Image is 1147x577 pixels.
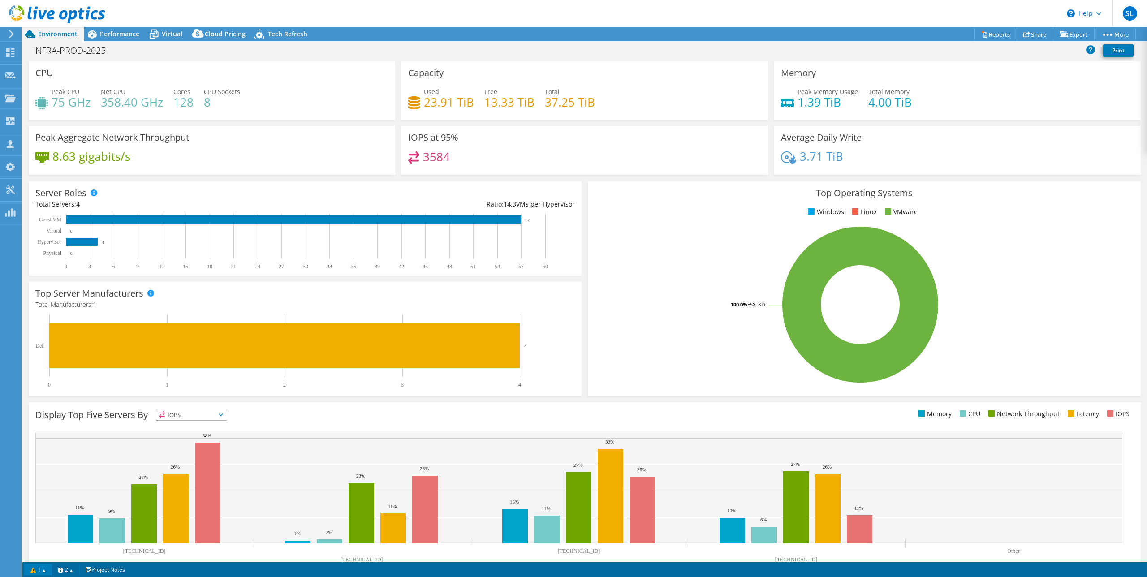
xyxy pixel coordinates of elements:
a: 1 [24,564,52,575]
text: 6 [112,263,115,270]
h4: 13.33 TiB [484,97,535,107]
text: 26% [171,464,180,469]
a: More [1094,27,1136,41]
span: Free [484,87,497,96]
text: 0 [65,263,67,270]
text: 23% [356,473,365,478]
text: 45 [423,263,428,270]
text: 11% [75,505,84,510]
h3: Average Daily Write [781,133,862,142]
li: Windows [806,207,844,217]
span: Net CPU [101,87,125,96]
a: Export [1053,27,1095,41]
text: 11% [542,506,551,511]
text: 4 [524,343,527,349]
text: Dell [35,343,45,349]
h4: 8 [204,97,240,107]
text: 2% [326,530,332,535]
text: 9 [136,263,139,270]
a: Project Notes [79,564,131,575]
h4: 3.71 TiB [800,151,843,161]
h3: Peak Aggregate Network Throughput [35,133,189,142]
text: 57 [526,218,530,222]
text: 27 [279,263,284,270]
text: [TECHNICAL_ID] [558,548,600,554]
text: 42 [399,263,404,270]
span: Peak CPU [52,87,79,96]
li: Linux [850,207,877,217]
text: 33 [327,263,332,270]
a: 2 [52,564,79,575]
h3: Server Roles [35,188,86,198]
text: 4 [102,240,104,245]
text: Guest VM [39,216,61,223]
tspan: ESXi 8.0 [747,301,765,308]
h4: 3584 [423,152,450,162]
span: IOPS [156,409,227,420]
span: Total [545,87,560,96]
li: IOPS [1105,409,1130,419]
span: Tech Refresh [268,30,307,38]
h4: 23.91 TiB [424,97,474,107]
text: 3 [401,382,404,388]
h3: Top Server Manufacturers [35,288,143,298]
li: VMware [883,207,918,217]
text: 38% [203,433,211,438]
text: 60 [543,263,548,270]
span: Total Memory [868,87,910,96]
text: 26% [823,464,832,469]
text: 1 [166,382,168,388]
text: 13% [510,499,519,504]
a: Share [1017,27,1053,41]
span: 1 [93,300,96,309]
span: 4 [76,200,80,208]
text: 12 [159,263,164,270]
text: 11% [854,505,863,511]
tspan: 100.0% [731,301,747,308]
text: Physical [43,250,61,256]
a: Reports [974,27,1017,41]
h4: 75 GHz [52,97,91,107]
text: 30 [303,263,308,270]
h3: Memory [781,68,816,78]
h4: 358.40 GHz [101,97,163,107]
span: Cloud Pricing [205,30,246,38]
h3: CPU [35,68,53,78]
text: 0 [70,229,73,233]
h3: Capacity [408,68,444,78]
h4: 8.63 gigabits/s [52,151,130,161]
text: 27% [791,461,800,467]
span: SL [1123,6,1137,21]
text: 11% [388,504,397,509]
h3: IOPS at 95% [408,133,458,142]
text: 10% [727,508,736,513]
text: 22% [139,474,148,480]
text: 54 [495,263,500,270]
text: 27% [573,462,582,468]
text: 3 [88,263,91,270]
h3: Top Operating Systems [595,188,1134,198]
text: [TECHNICAL_ID] [775,556,818,563]
text: 0 [48,382,51,388]
text: 6% [760,517,767,522]
span: Cores [173,87,190,96]
h4: Total Manufacturers: [35,300,575,310]
text: 1% [294,531,301,536]
text: 26% [420,466,429,471]
div: Ratio: VMs per Hypervisor [305,199,575,209]
text: 51 [470,263,476,270]
text: 25% [637,467,646,472]
text: 15 [183,263,188,270]
text: 21 [231,263,236,270]
span: Virtual [162,30,182,38]
h1: INFRA-PROD-2025 [29,46,120,56]
text: [TECHNICAL_ID] [123,548,166,554]
span: 14.3 [504,200,516,208]
text: 9% [108,508,115,514]
h4: 128 [173,97,194,107]
li: Memory [916,409,952,419]
a: Print [1103,44,1134,57]
text: 18 [207,263,212,270]
li: Latency [1065,409,1099,419]
text: Hypervisor [37,239,61,245]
